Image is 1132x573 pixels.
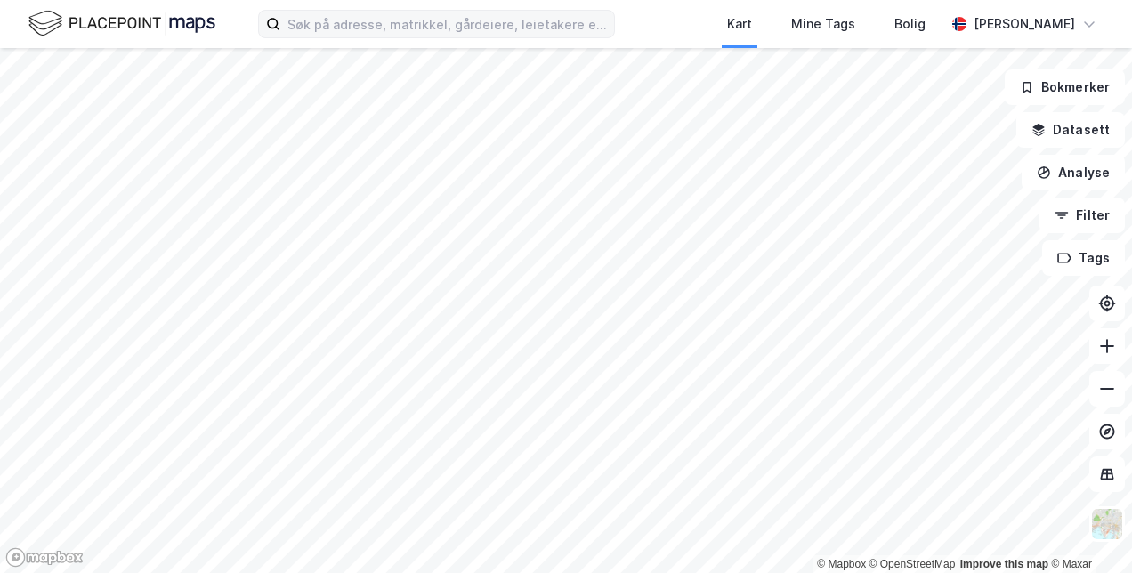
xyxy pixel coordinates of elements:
[1039,198,1125,233] button: Filter
[869,558,956,570] a: OpenStreetMap
[1022,155,1125,190] button: Analyse
[28,8,215,39] img: logo.f888ab2527a4732fd821a326f86c7f29.svg
[280,11,614,37] input: Søk på adresse, matrikkel, gårdeiere, leietakere eller personer
[1016,112,1125,148] button: Datasett
[894,13,926,35] div: Bolig
[1043,488,1132,573] iframe: Chat Widget
[974,13,1075,35] div: [PERSON_NAME]
[960,558,1048,570] a: Improve this map
[5,547,84,568] a: Mapbox homepage
[727,13,752,35] div: Kart
[1042,240,1125,276] button: Tags
[791,13,855,35] div: Mine Tags
[817,558,866,570] a: Mapbox
[1005,69,1125,105] button: Bokmerker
